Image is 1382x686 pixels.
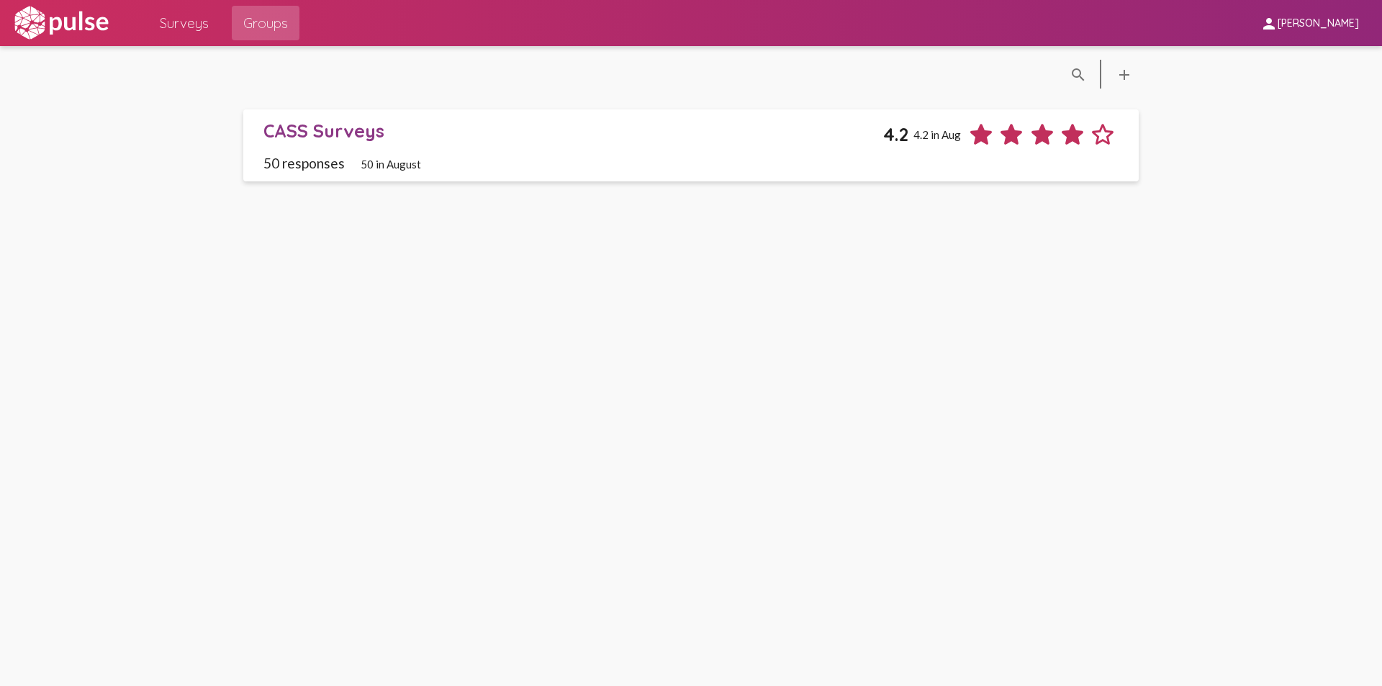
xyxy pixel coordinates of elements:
[913,128,961,141] span: 4.2 in Aug
[1070,66,1087,84] mat-icon: language
[361,158,421,171] span: 50 in August
[883,123,908,145] span: 4.2
[1260,15,1278,32] mat-icon: person
[243,109,1139,182] a: CASS Surveys4.24.2 in Aug50 responses50 in August
[148,6,220,40] a: Surveys
[232,6,299,40] a: Groups
[12,5,111,41] img: white-logo.svg
[263,119,882,142] div: CASS Surveys
[1116,66,1133,84] mat-icon: language
[160,10,209,36] span: Surveys
[1110,60,1139,89] button: language
[243,10,288,36] span: Groups
[1249,9,1370,36] button: [PERSON_NAME]
[1278,17,1359,30] span: [PERSON_NAME]
[263,155,345,171] span: 50 responses
[1064,60,1093,89] button: language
